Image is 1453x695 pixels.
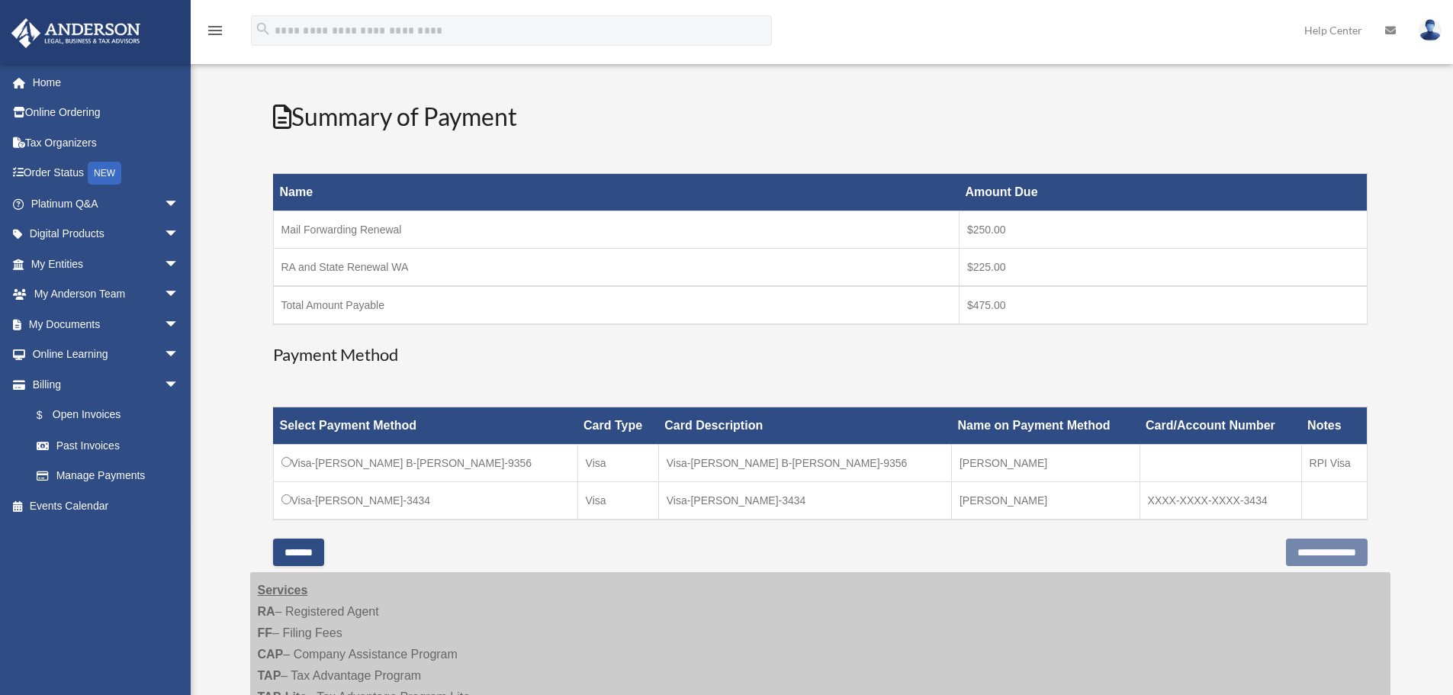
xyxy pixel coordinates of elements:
td: Total Amount Payable [273,286,959,324]
a: Manage Payments [21,461,194,491]
a: Online Ordering [11,98,202,128]
span: $ [45,406,53,425]
th: Card Description [658,407,951,445]
img: Anderson Advisors Platinum Portal [7,18,145,48]
td: RPI Visa [1301,445,1367,482]
span: arrow_drop_down [164,279,194,310]
i: search [255,21,272,37]
a: Order StatusNEW [11,158,202,189]
strong: TAP [258,669,281,682]
td: Visa [577,482,658,520]
td: [PERSON_NAME] [951,445,1140,482]
h2: Summary of Payment [273,100,1368,134]
td: Visa-[PERSON_NAME]-3434 [658,482,951,520]
i: menu [206,21,224,40]
strong: Services [258,584,308,597]
th: Card/Account Number [1140,407,1301,445]
span: arrow_drop_down [164,219,194,250]
strong: RA [258,605,275,618]
th: Name on Payment Method [951,407,1140,445]
a: Past Invoices [21,430,194,461]
a: Billingarrow_drop_down [11,369,194,400]
th: Name [273,174,959,211]
span: arrow_drop_down [164,369,194,401]
a: Tax Organizers [11,127,202,158]
td: Visa-[PERSON_NAME] B-[PERSON_NAME]-9356 [658,445,951,482]
span: arrow_drop_down [164,339,194,371]
a: Events Calendar [11,491,202,521]
td: Visa [577,445,658,482]
span: arrow_drop_down [164,188,194,220]
td: Visa-[PERSON_NAME]-3434 [273,482,577,520]
td: $250.00 [959,211,1367,249]
td: XXXX-XXXX-XXXX-3434 [1140,482,1301,520]
th: Select Payment Method [273,407,577,445]
span: arrow_drop_down [164,249,194,280]
strong: CAP [258,648,284,661]
a: Digital Productsarrow_drop_down [11,219,202,249]
h3: Payment Method [273,343,1368,367]
a: My Entitiesarrow_drop_down [11,249,202,279]
a: My Documentsarrow_drop_down [11,309,202,339]
strong: FF [258,626,273,639]
a: Home [11,67,202,98]
th: Notes [1301,407,1367,445]
a: Online Learningarrow_drop_down [11,339,202,370]
span: arrow_drop_down [164,309,194,340]
a: Platinum Q&Aarrow_drop_down [11,188,202,219]
td: $475.00 [959,286,1367,324]
td: $225.00 [959,249,1367,287]
td: Mail Forwarding Renewal [273,211,959,249]
td: Visa-[PERSON_NAME] B-[PERSON_NAME]-9356 [273,445,577,482]
td: RA and State Renewal WA [273,249,959,287]
th: Card Type [577,407,658,445]
td: [PERSON_NAME] [951,482,1140,520]
img: User Pic [1419,19,1442,41]
a: $Open Invoices [21,400,187,431]
th: Amount Due [959,174,1367,211]
a: My Anderson Teamarrow_drop_down [11,279,202,310]
div: NEW [88,162,121,185]
a: menu [206,27,224,40]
